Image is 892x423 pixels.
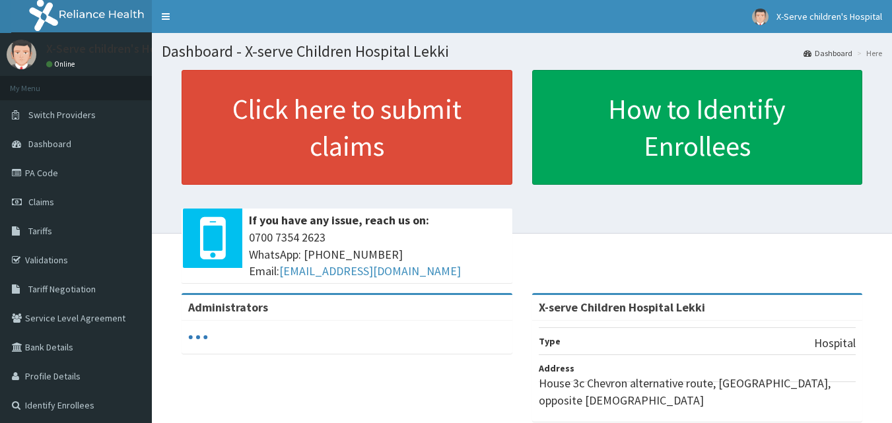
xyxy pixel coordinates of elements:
[279,263,461,278] a: [EMAIL_ADDRESS][DOMAIN_NAME]
[532,70,863,185] a: How to Identify Enrollees
[28,225,52,237] span: Tariffs
[46,59,78,69] a: Online
[539,335,561,347] b: Type
[249,229,506,280] span: 0700 7354 2623 WhatsApp: [PHONE_NUMBER] Email:
[28,196,54,208] span: Claims
[814,335,856,352] p: Hospital
[752,9,769,25] img: User Image
[804,48,852,59] a: Dashboard
[182,70,512,185] a: Click here to submit claims
[46,43,186,55] p: X-Serve children's Hospital
[776,11,882,22] span: X-Serve children's Hospital
[162,43,882,60] h1: Dashboard - X-serve Children Hospital Lekki
[7,40,36,69] img: User Image
[249,212,429,228] b: If you have any issue, reach us on:
[28,283,96,295] span: Tariff Negotiation
[28,138,71,150] span: Dashboard
[28,109,96,121] span: Switch Providers
[854,48,882,59] li: Here
[188,300,268,315] b: Administrators
[539,300,705,315] strong: X-serve Children Hospital Lekki
[539,375,856,408] p: House 3c Chevron alternative route, [GEOGRAPHIC_DATA], opposite [DEMOGRAPHIC_DATA]
[539,362,574,374] b: Address
[188,327,208,347] svg: audio-loading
